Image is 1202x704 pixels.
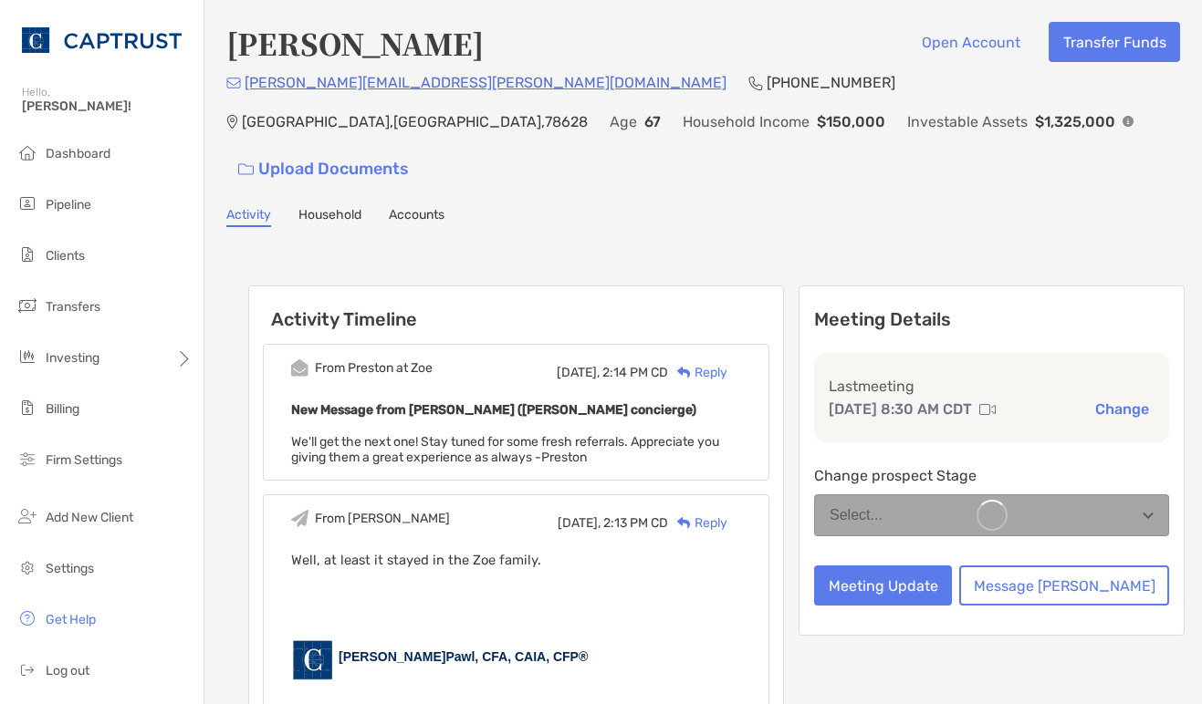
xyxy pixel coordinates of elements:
p: Investable Assets [907,110,1028,133]
img: Reply icon [677,517,691,529]
span: Add New Client [46,510,133,525]
p: [DATE] 8:30 AM CDT [829,398,972,420]
span: Settings [46,561,94,576]
img: dashboard icon [16,141,38,163]
img: logout icon [16,658,38,680]
p: [PERSON_NAME][EMAIL_ADDRESS][PERSON_NAME][DOMAIN_NAME] [245,71,726,94]
img: settings icon [16,556,38,578]
p: Last meeting [829,375,1155,398]
button: Open Account [907,22,1034,62]
p: 67 [644,110,661,133]
span: [DATE], [557,365,600,380]
img: investing icon [16,346,38,368]
a: Upload Documents [226,150,421,189]
div: From Preston at Zoe [315,360,433,376]
button: Meeting Update [814,565,952,606]
span: We'll get the next one! Stay tuned for some fresh referrals. Appreciate you giving them a great e... [291,434,719,465]
p: Age [610,110,637,133]
b: New Message from [PERSON_NAME] ([PERSON_NAME] concierge) [291,402,696,418]
div: Reply [668,513,727,533]
img: CAP-Logo-for-Email_45.gif [291,638,332,681]
p: Meeting Details [814,308,1169,331]
button: Message [PERSON_NAME] [959,565,1169,606]
img: Info Icon [1123,116,1134,127]
img: CAPTRUST Logo [22,7,182,73]
p: Household Income [683,110,810,133]
span: Billing [46,401,79,417]
p: $150,000 [817,110,885,133]
img: Event icon [291,510,308,527]
span: Firm Settings [46,452,122,468]
span: Clients [46,248,85,264]
img: Location Icon [226,115,238,129]
span: [PERSON_NAME]! [22,98,193,114]
a: Activity [226,207,271,227]
span: 2:13 PM CD [603,515,668,531]
button: Transfer Funds [1049,22,1180,62]
span: [PERSON_NAME] [339,649,445,664]
img: clients icon [16,243,38,265]
span: Well, at least it stayed in the Zoe family. [291,552,541,568]
a: Accounts [389,207,444,227]
span: Log out [46,663,89,678]
span: Dashboard [46,146,110,161]
span: Pawl, CFA, CAIA, CFP® [445,649,588,664]
img: button icon [238,163,254,176]
span: Pipeline [46,197,91,212]
div: From [PERSON_NAME] [315,511,450,526]
img: Event icon [291,359,308,377]
p: [GEOGRAPHIC_DATA] , [GEOGRAPHIC_DATA] , 78628 [242,110,588,133]
img: Email Icon [226,78,241,88]
a: Household [298,207,361,227]
img: firm-settings icon [16,448,38,470]
span: Investing [46,350,99,366]
img: Phone Icon [748,76,763,90]
p: $1,325,000 [1035,110,1115,133]
h6: Activity Timeline [249,286,783,330]
div: Reply [668,363,727,382]
img: billing icon [16,397,38,419]
img: pipeline icon [16,192,38,214]
img: Reply icon [677,367,691,378]
img: add_new_client icon [16,505,38,527]
span: 2:14 PM CD [602,365,668,380]
p: [PHONE_NUMBER] [767,71,895,94]
p: Change prospect Stage [814,464,1169,487]
span: [DATE], [558,515,601,531]
img: communication type [979,402,996,417]
span: Get Help [46,612,96,627]
img: transfers icon [16,295,38,316]
button: Change [1090,399,1155,419]
img: get-help icon [16,607,38,629]
span: Transfers [46,299,100,315]
h4: [PERSON_NAME] [226,22,484,64]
